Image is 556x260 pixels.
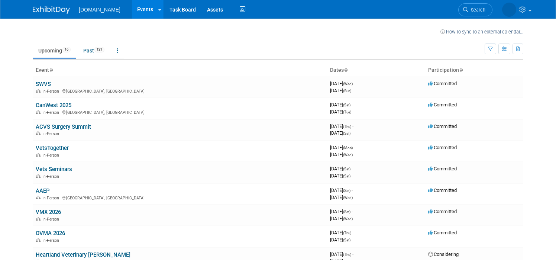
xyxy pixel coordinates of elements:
a: SWVS [36,81,51,87]
span: (Sat) [343,174,350,178]
span: [DATE] [330,123,353,129]
span: [DATE] [330,81,355,86]
span: [DATE] [330,145,355,150]
span: Committed [428,209,457,214]
span: (Sat) [343,189,350,193]
span: Considering [428,251,459,257]
span: - [352,230,353,235]
a: VetsTogether [36,145,69,151]
a: Sort by Event Name [49,67,53,73]
span: (Wed) [343,153,353,157]
a: Search [458,3,492,16]
span: [DATE] [330,173,350,179]
span: - [352,102,353,107]
img: In-Person Event [36,174,41,178]
span: [DATE] [330,195,353,200]
span: (Sat) [343,103,350,107]
span: (Thu) [343,231,351,235]
span: [DATE] [330,102,353,107]
span: Committed [428,81,457,86]
span: Committed [428,102,457,107]
img: In-Person Event [36,153,41,157]
span: Committed [428,145,457,150]
span: In-Person [42,131,61,136]
span: [DATE] [330,109,351,115]
span: (Thu) [343,125,351,129]
img: In-Person Event [36,217,41,221]
a: VMX 2026 [36,209,61,215]
a: How to sync to an external calendar... [440,29,523,35]
span: - [352,166,353,171]
span: [DATE] [330,216,353,221]
span: - [352,123,353,129]
span: [DATE] [330,166,353,171]
span: [DATE] [330,251,353,257]
span: Committed [428,166,457,171]
a: AAEP [36,187,50,194]
a: Past121 [78,44,110,58]
span: [DOMAIN_NAME] [79,7,120,13]
img: In-Person Event [36,131,41,135]
span: In-Person [42,89,61,94]
th: Dates [327,64,425,77]
img: David Han [502,3,516,17]
img: In-Person Event [36,196,41,199]
span: - [352,209,353,214]
a: Heartland Veterinary [PERSON_NAME] [36,251,130,258]
a: OVMA 2026 [36,230,65,237]
span: Search [468,7,485,13]
div: [GEOGRAPHIC_DATA], [GEOGRAPHIC_DATA] [36,88,324,94]
a: Sort by Start Date [344,67,347,73]
a: ACVS Surgery Summit [36,123,91,130]
a: CanWest 2025 [36,102,71,109]
span: [DATE] [330,237,350,243]
span: In-Person [42,153,61,158]
span: Committed [428,230,457,235]
span: [DATE] [330,209,353,214]
a: Upcoming16 [33,44,76,58]
span: Committed [428,187,457,193]
span: (Wed) [343,196,353,200]
img: In-Person Event [36,238,41,242]
img: In-Person Event [36,110,41,114]
th: Participation [425,64,523,77]
span: - [352,251,353,257]
span: (Tue) [343,110,351,114]
span: 121 [94,47,104,52]
span: In-Person [42,217,61,222]
span: (Thu) [343,253,351,257]
span: (Sat) [343,238,350,242]
span: In-Person [42,196,61,200]
div: [GEOGRAPHIC_DATA], [GEOGRAPHIC_DATA] [36,109,324,115]
img: ExhibitDay [33,6,70,14]
span: (Mon) [343,146,353,150]
span: (Sat) [343,131,350,135]
span: - [354,81,355,86]
a: Vets Seminars [36,166,72,173]
th: Event [33,64,327,77]
span: (Sat) [343,167,350,171]
span: In-Person [42,238,61,243]
span: [DATE] [330,152,353,157]
span: In-Person [42,110,61,115]
span: [DATE] [330,230,353,235]
div: [GEOGRAPHIC_DATA], [GEOGRAPHIC_DATA] [36,195,324,200]
span: Committed [428,123,457,129]
span: (Wed) [343,82,353,86]
span: (Sun) [343,89,351,93]
span: In-Person [42,174,61,179]
span: - [352,187,353,193]
span: (Wed) [343,217,353,221]
span: [DATE] [330,88,351,93]
a: Sort by Participation Type [459,67,463,73]
span: [DATE] [330,130,350,136]
span: - [354,145,355,150]
span: [DATE] [330,187,353,193]
img: In-Person Event [36,89,41,93]
span: 16 [62,47,71,52]
span: (Sat) [343,210,350,214]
